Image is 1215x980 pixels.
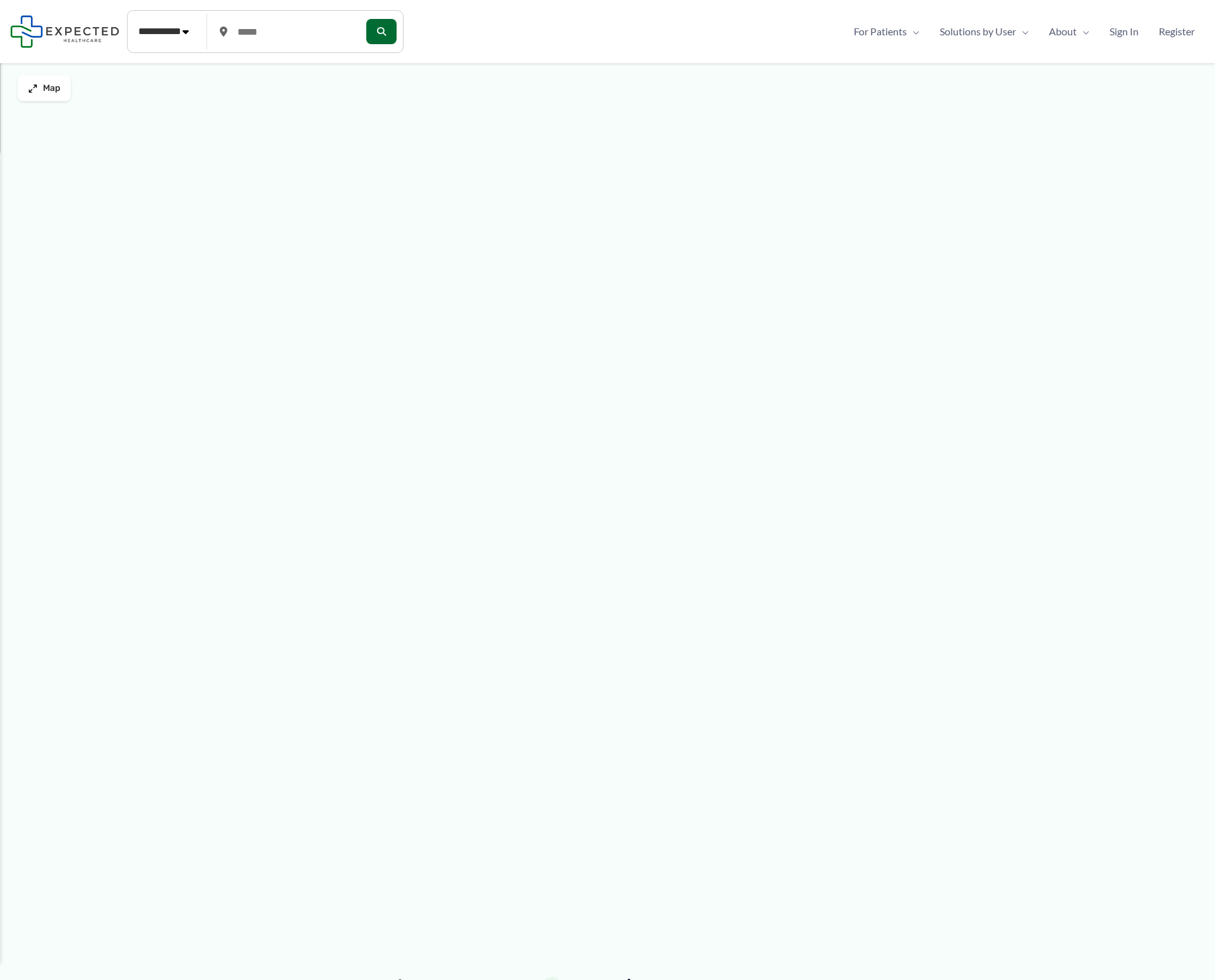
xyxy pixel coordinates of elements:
[854,22,907,41] span: For Patients
[1149,22,1205,41] a: Register
[10,15,119,47] img: Expected Healthcare Logo - side, dark font, small
[1016,22,1029,41] span: Menu Toggle
[940,22,1016,41] span: Solutions by User
[1039,22,1099,41] a: AboutMenu Toggle
[18,76,71,101] button: Map
[28,83,38,93] img: Maximize
[907,22,919,41] span: Menu Toggle
[1159,22,1195,41] span: Register
[930,22,1039,41] a: Solutions by UserMenu Toggle
[43,83,61,94] span: Map
[1049,22,1077,41] span: About
[844,22,930,41] a: For PatientsMenu Toggle
[1077,22,1089,41] span: Menu Toggle
[1110,22,1139,41] span: Sign In
[1099,22,1149,41] a: Sign In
